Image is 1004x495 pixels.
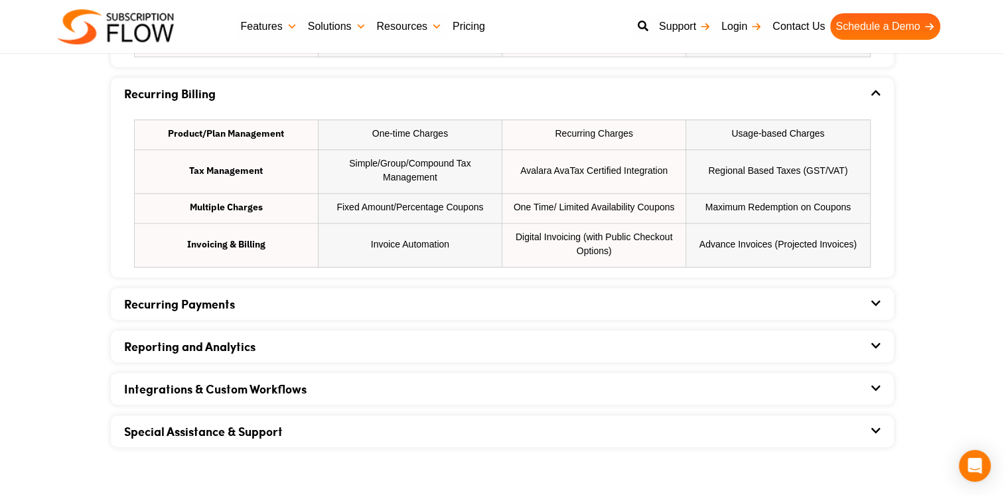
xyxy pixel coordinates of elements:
div: Special Assistance & Support [124,415,881,447]
a: Schedule a Demo [830,13,940,40]
li: Simple/Group/Compound Tax Management [319,150,502,193]
a: Recurring Billing [124,85,216,102]
strong: Multiple Charges [190,200,263,214]
li: One Time/ Limited Availability Coupons [502,194,685,223]
strong: Product/Plan Management [168,127,284,141]
li: Usage-based Charges [686,120,869,149]
div: Open Intercom Messenger [959,450,991,482]
li: Maximum Redemption on Coupons [686,194,869,223]
a: Pricing [447,13,490,40]
li: Recurring Charges [502,120,685,149]
a: Recurring Payments [124,295,235,313]
li: Avalara AvaTax Certified Integration [502,150,685,193]
li: Fixed Amount/Percentage Coupons [319,194,502,223]
a: Login [716,13,767,40]
div: Recurring Billing [124,78,881,109]
div: Integrations & Custom Workflows [124,373,881,405]
a: Support [654,13,716,40]
a: Contact Us [767,13,830,40]
li: Regional Based Taxes (GST/VAT) [686,150,869,193]
li: Digital Invoicing (with Public Checkout Options) [502,224,685,267]
a: Integrations & Custom Workflows [124,380,307,397]
div: Recurring Payments [124,288,881,320]
li: One-time Charges [319,120,502,149]
a: Reporting and Analytics [124,338,255,355]
li: Advance Invoices (Projected Invoices) [686,224,869,267]
a: Features [236,13,303,40]
strong: Tax Management [189,164,263,178]
strong: Invoicing & Billing [187,238,265,251]
a: Special Assistance & Support [124,423,283,440]
div: Recurring Billing [124,109,881,277]
img: Subscriptionflow [58,9,174,44]
div: Reporting and Analytics [124,330,881,362]
li: Invoice Automation [319,224,502,267]
a: Solutions [303,13,372,40]
a: Resources [371,13,447,40]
